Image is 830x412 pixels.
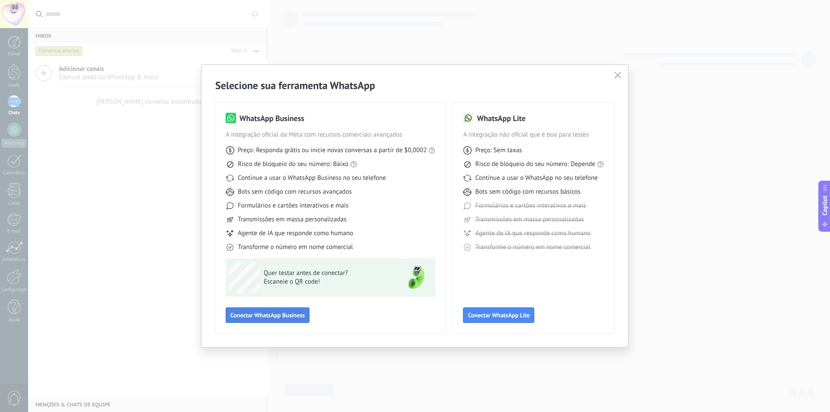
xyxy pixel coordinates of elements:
[238,243,353,252] span: Transforme o número em nome comercial
[238,229,353,238] span: Agente de IA que responde como humano
[230,312,305,318] span: Conectar WhatsApp Business
[475,201,586,210] span: Formulários e cartões interativos e mais
[463,131,604,139] span: A integração não oficial que é boa para testes
[475,146,522,155] span: Preço: Sem taxas
[475,215,584,224] span: Transmissões em massa personalizadas
[238,174,386,182] span: Continue a usar o WhatsApp Business no seu telefone
[238,146,427,155] span: Preço: Responda grátis ou inicie novas conversas a partir de $0,0002
[264,278,390,286] span: Escaneie o QR code!
[238,201,348,210] span: Formulários e cartões interativos e mais
[401,262,432,293] img: green-phone.png
[475,160,595,169] span: Risco de bloqueio do seu número: Depende
[468,312,530,318] span: Conectar WhatsApp Lite
[238,160,348,169] span: Risco de bloqueio do seu número: Baixo
[820,195,829,215] span: Copilot
[264,269,390,278] span: Quer testar antes de conectar?
[226,307,310,323] button: Conectar WhatsApp Business
[475,229,591,238] span: Agente de IA que responde como humano
[463,307,534,323] button: Conectar WhatsApp Lite
[239,113,304,124] h3: WhatsApp Business
[238,215,346,224] span: Transmissões em massa personalizadas
[475,174,597,182] span: Continue a usar o WhatsApp no seu telefone
[475,243,590,252] span: Transforme o número em nome comercial
[215,79,614,92] h2: Selecione sua ferramenta WhatsApp
[475,188,580,196] span: Bots sem código com recursos básicos
[238,188,352,196] span: Bots sem código com recursos avançados
[477,113,525,124] h3: WhatsApp Lite
[226,131,435,139] span: A integração oficial da Meta com recursos comerciais avançados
